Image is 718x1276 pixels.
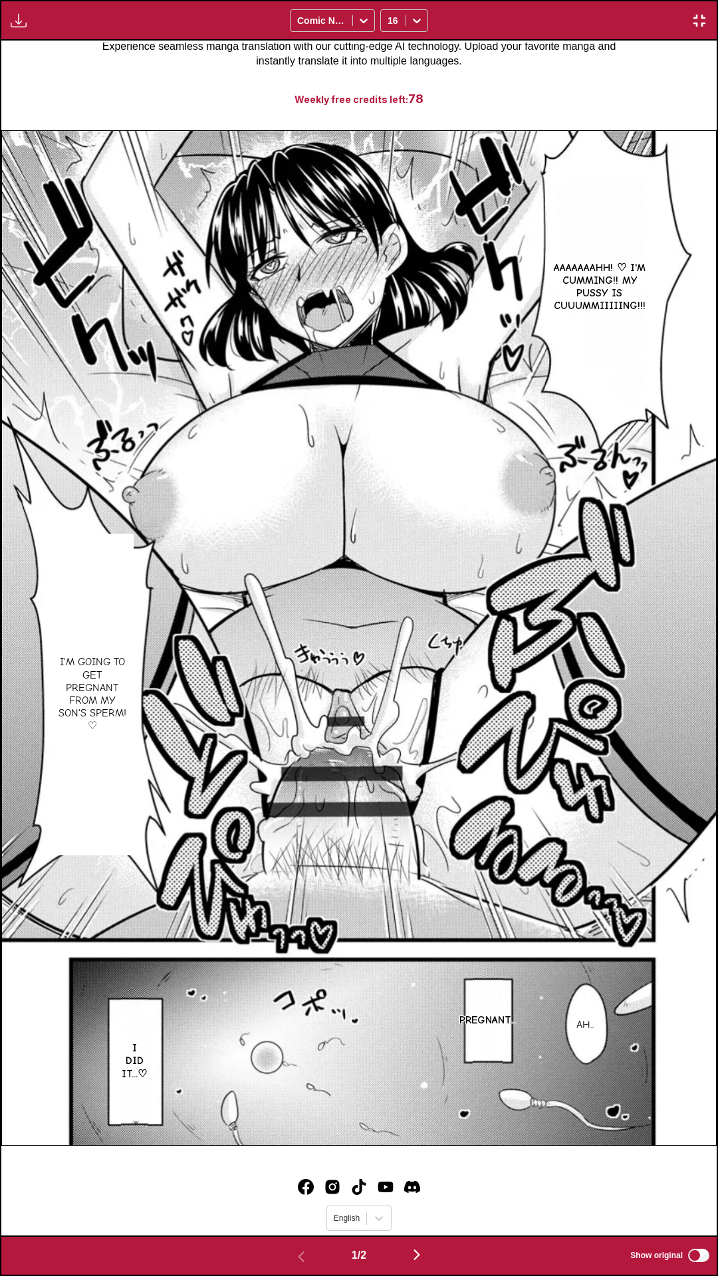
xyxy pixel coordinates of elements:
p: I did it...♡ [119,1039,150,1083]
p: Pregnant... [457,1011,519,1029]
p: AAAAAAAHH! ♡ I'm cumming!! My pussy is cuuummiiiiing!!! [545,259,654,316]
img: Download translated images [11,13,27,29]
p: I'm going to get pregnant from my son's sperm! ♡ [54,653,131,735]
img: Manga Panel [1,130,717,1145]
img: Previous page [293,1249,309,1265]
p: Ah... [574,1016,597,1034]
input: Show original [688,1249,709,1262]
img: Next page [409,1247,425,1263]
span: 1 / 2 [352,1249,366,1261]
span: Show original [630,1251,683,1260]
